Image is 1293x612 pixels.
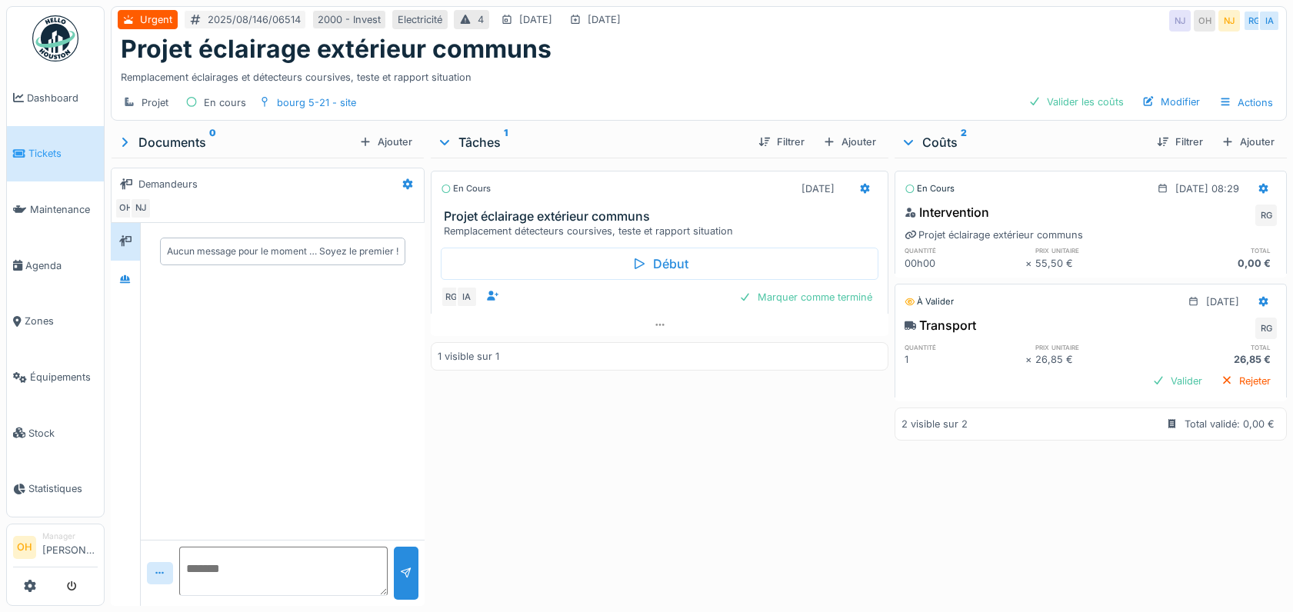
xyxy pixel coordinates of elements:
[905,316,976,334] div: Transport
[441,182,491,195] div: En cours
[28,481,98,496] span: Statistiques
[121,35,552,64] h1: Projet éclairage extérieur communs
[7,405,104,461] a: Stock
[1035,352,1156,367] div: 26,85 €
[353,131,418,152] div: Ajouter
[30,202,98,217] span: Maintenance
[1151,131,1209,152] div: Filtrer
[1156,342,1277,352] h6: total
[204,95,246,110] div: En cours
[42,531,98,542] div: Manager
[1255,318,1277,339] div: RG
[1136,91,1206,112] div: Modifier
[277,95,356,110] div: bourg 5-21 - site
[208,12,301,27] div: 2025/08/146/06514
[138,177,198,191] div: Demandeurs
[1169,10,1191,32] div: NJ
[1194,10,1215,32] div: OH
[28,426,98,441] span: Stock
[1218,10,1240,32] div: NJ
[438,349,499,364] div: 1 visible sur 1
[130,198,152,219] div: NJ
[1175,181,1239,196] div: [DATE] 08:29
[441,248,879,280] div: Début
[1025,352,1035,367] div: ×
[1212,91,1280,114] div: Actions
[905,256,1025,271] div: 00h00
[1215,371,1277,391] div: Rejeter
[1215,131,1281,152] div: Ajouter
[901,417,968,431] div: 2 visible sur 2
[1156,352,1277,367] div: 26,85 €
[905,203,989,221] div: Intervention
[1146,371,1208,391] div: Valider
[1206,294,1239,309] div: [DATE]
[1156,245,1277,255] h6: total
[1035,245,1156,255] h6: prix unitaire
[25,258,98,273] span: Agenda
[437,133,747,151] div: Tâches
[905,342,1025,352] h6: quantité
[121,64,1277,85] div: Remplacement éclairages et détecteurs coursives, teste et rapport situation
[140,12,172,27] div: Urgent
[961,133,967,151] sup: 2
[905,182,955,195] div: En cours
[1025,256,1035,271] div: ×
[905,228,1083,242] div: Projet éclairage extérieur communs
[519,12,552,27] div: [DATE]
[13,531,98,567] a: OH Manager[PERSON_NAME]
[905,245,1025,255] h6: quantité
[1185,417,1275,431] div: Total validé: 0,00 €
[7,181,104,238] a: Maintenance
[1156,256,1277,271] div: 0,00 €
[7,238,104,294] a: Agenda
[444,209,882,224] h3: Projet éclairage extérieur communs
[142,95,168,110] div: Projet
[504,133,508,151] sup: 1
[1258,10,1280,32] div: IA
[444,224,882,238] div: Remplacement détecteurs coursives, teste et rapport situation
[1035,342,1156,352] h6: prix unitaire
[1255,205,1277,226] div: RG
[441,286,462,308] div: RG
[817,131,882,152] div: Ajouter
[209,133,216,151] sup: 0
[752,131,811,152] div: Filtrer
[588,12,621,27] div: [DATE]
[733,287,878,308] div: Marquer comme terminé
[801,181,835,196] div: [DATE]
[1035,256,1156,271] div: 55,50 €
[30,370,98,384] span: Équipements
[1022,91,1130,112] div: Valider les coûts
[905,295,954,308] div: À valider
[7,461,104,517] a: Statistiques
[1243,10,1265,32] div: RG
[7,294,104,350] a: Zones
[7,70,104,126] a: Dashboard
[28,146,98,161] span: Tickets
[901,133,1145,151] div: Coûts
[7,349,104,405] a: Équipements
[42,531,98,564] li: [PERSON_NAME]
[115,198,136,219] div: OH
[32,15,78,62] img: Badge_color-CXgf-gQk.svg
[167,244,398,258] div: Aucun message pour le moment … Soyez le premier !
[478,12,484,27] div: 4
[117,133,353,151] div: Documents
[27,91,98,105] span: Dashboard
[13,536,36,559] li: OH
[398,12,442,27] div: Electricité
[456,286,478,308] div: IA
[25,314,98,328] span: Zones
[318,12,381,27] div: 2000 - Invest
[905,352,1025,367] div: 1
[7,126,104,182] a: Tickets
